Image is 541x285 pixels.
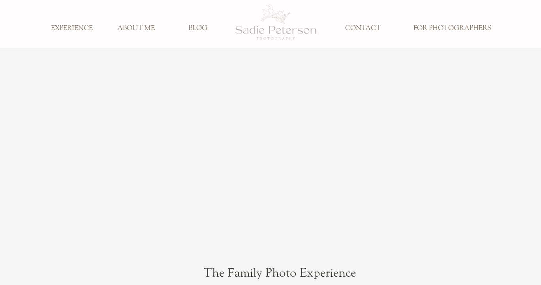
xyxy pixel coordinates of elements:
[408,24,496,33] a: FOR PHOTOGRAPHERS
[144,266,415,282] h1: The Family Photo Experience
[337,24,389,33] a: CONTACT
[172,24,224,33] a: BLOG
[110,24,162,33] a: ABOUT ME
[46,24,98,33] a: EXPERIENCE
